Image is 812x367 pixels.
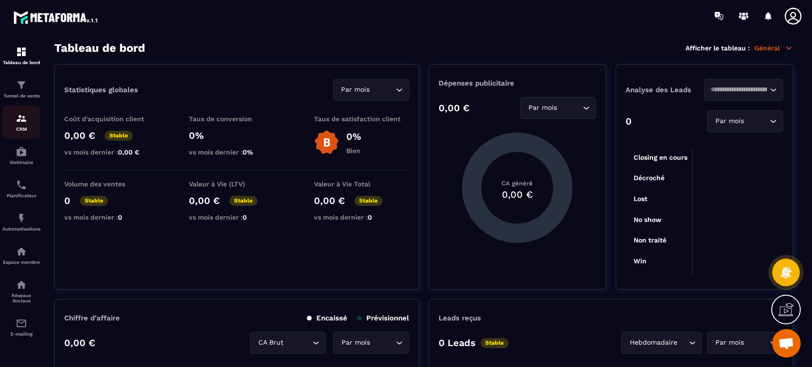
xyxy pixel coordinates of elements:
[314,180,409,188] p: Valeur à Vie Total
[54,41,145,55] h3: Tableau de bord
[357,314,409,322] p: Prévisionnel
[526,103,559,113] span: Par mois
[339,338,372,348] span: Par mois
[189,148,284,156] p: vs mois dernier :
[754,44,793,52] p: Général
[633,236,666,244] tspan: Non traité
[229,196,257,206] p: Stable
[314,213,409,221] p: vs mois dernier :
[439,102,470,114] p: 0,00 €
[64,213,159,221] p: vs mois dernier :
[2,60,40,65] p: Tableau de bord
[189,115,284,123] p: Taux de conversion
[707,332,783,354] div: Search for option
[285,338,310,348] input: Search for option
[2,126,40,132] p: CRM
[2,310,40,344] a: emailemailE-mailing
[713,338,746,348] span: Par mois
[439,79,596,87] p: Dépenses publicitaire
[439,337,476,348] p: 0 Leads
[2,272,40,310] a: social-networksocial-networkRéseaux Sociaux
[772,329,801,357] a: Ouvrir le chat
[2,226,40,232] p: Automatisations
[314,195,345,206] p: 0,00 €
[16,246,27,257] img: automations
[480,338,509,348] p: Stable
[439,314,481,322] p: Leads reçus
[626,116,632,127] p: 0
[2,293,40,303] p: Réseaux Sociaux
[627,338,679,348] span: Hebdomadaire
[2,160,40,165] p: Webinaire
[13,9,99,26] img: logo
[354,196,382,206] p: Stable
[16,318,27,329] img: email
[710,85,767,95] input: Search for option
[189,213,284,221] p: vs mois dernier :
[633,195,647,203] tspan: Lost
[243,148,253,156] span: 0%
[64,314,120,322] p: Chiffre d’affaire
[256,338,285,348] span: CA Brut
[16,79,27,91] img: formation
[633,257,646,265] tspan: Win
[2,260,40,265] p: Espace membre
[746,116,767,126] input: Search for option
[2,205,40,239] a: automationsautomationsAutomatisations
[707,110,783,132] div: Search for option
[64,130,95,141] p: 0,00 €
[16,279,27,290] img: social-network
[2,72,40,106] a: formationformationTunnel de vente
[314,130,339,155] img: b-badge-o.b3b20ee6.svg
[333,332,409,354] div: Search for option
[339,85,372,95] span: Par mois
[2,331,40,337] p: E-mailing
[346,147,361,155] p: Bien
[64,115,159,123] p: Coût d'acquisition client
[368,213,372,221] span: 0
[16,212,27,224] img: automations
[64,337,95,348] p: 0,00 €
[633,215,661,223] tspan: No show
[346,131,361,142] p: 0%
[64,148,159,156] p: vs mois dernier :
[626,86,704,94] p: Analyse des Leads
[679,338,686,348] input: Search for option
[2,39,40,72] a: formationformationTableau de bord
[559,103,580,113] input: Search for option
[633,174,664,182] tspan: Décroché
[307,314,347,322] p: Encaissé
[189,180,284,188] p: Valeur à Vie (LTV)
[105,131,133,141] p: Stable
[372,338,393,348] input: Search for option
[2,139,40,172] a: automationsautomationsWebinaire
[80,196,108,206] p: Stable
[243,213,247,221] span: 0
[2,93,40,98] p: Tunnel de vente
[64,195,70,206] p: 0
[704,79,783,101] div: Search for option
[16,113,27,124] img: formation
[2,239,40,272] a: automationsautomationsEspace membre
[2,172,40,205] a: schedulerschedulerPlanificateur
[189,195,220,206] p: 0,00 €
[118,148,139,156] span: 0,00 €
[520,97,596,119] div: Search for option
[333,79,409,101] div: Search for option
[118,213,122,221] span: 0
[314,115,409,123] p: Taux de satisfaction client
[16,146,27,157] img: automations
[746,338,767,348] input: Search for option
[621,332,702,354] div: Search for option
[64,86,138,94] p: Statistiques globales
[2,193,40,198] p: Planificateur
[250,332,326,354] div: Search for option
[633,154,687,162] tspan: Closing en cours
[2,106,40,139] a: formationformationCRM
[372,85,393,95] input: Search for option
[713,116,746,126] span: Par mois
[685,44,750,52] p: Afficher le tableau :
[189,130,284,141] p: 0%
[64,180,159,188] p: Volume des ventes
[16,46,27,58] img: formation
